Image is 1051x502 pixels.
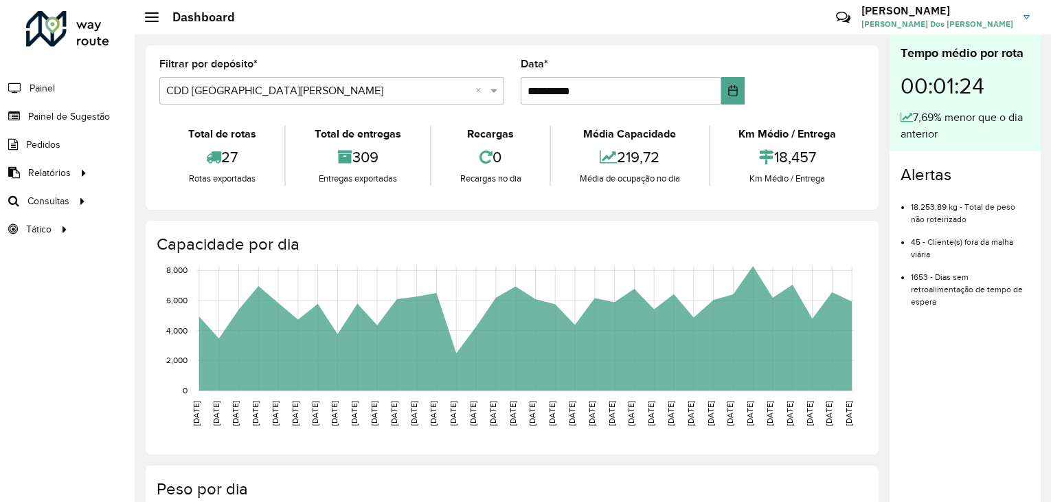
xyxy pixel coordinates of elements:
div: Entregas exportadas [289,172,426,186]
text: [DATE] [291,401,300,426]
div: Km Médio / Entrega [714,126,861,142]
text: [DATE] [824,401,833,426]
text: [DATE] [310,401,319,426]
div: Tempo médio por rota [901,44,1030,63]
span: Painel [30,81,55,96]
span: Pedidos [26,138,60,152]
text: [DATE] [192,401,201,426]
text: [DATE] [330,401,339,426]
text: [DATE] [231,401,240,426]
span: Painel de Sugestão [28,109,110,124]
text: [DATE] [449,401,457,426]
text: [DATE] [488,401,497,426]
div: Média Capacidade [554,126,705,142]
div: Km Médio / Entrega [714,172,861,186]
span: Clear all [475,83,487,99]
text: [DATE] [212,401,221,426]
text: [DATE] [271,401,280,426]
a: Contato Rápido [828,3,858,32]
div: 00:01:24 [901,63,1030,109]
text: [DATE] [626,401,635,426]
div: 18,457 [714,142,861,172]
text: [DATE] [805,401,814,426]
text: [DATE] [350,401,359,426]
text: 4,000 [166,326,188,335]
text: [DATE] [587,401,596,426]
h4: Capacidade por dia [157,234,865,254]
span: Consultas [27,194,69,208]
div: 219,72 [554,142,705,172]
div: Recargas no dia [435,172,546,186]
text: 2,000 [166,356,188,364]
text: [DATE] [745,401,754,426]
text: [DATE] [706,401,715,426]
text: [DATE] [409,401,418,426]
text: [DATE] [547,401,556,426]
h4: Peso por dia [157,479,865,499]
text: 0 [183,386,188,395]
text: [DATE] [567,401,576,426]
text: [DATE] [468,401,477,426]
text: [DATE] [508,401,517,426]
text: [DATE] [607,401,616,426]
h2: Dashboard [159,10,235,25]
text: [DATE] [251,401,260,426]
div: Total de entregas [289,126,426,142]
text: [DATE] [429,401,438,426]
li: 18.253,89 kg - Total de peso não roteirizado [911,190,1030,226]
div: 7,69% menor que o dia anterior [901,109,1030,142]
text: 6,000 [166,296,188,305]
li: 1653 - Dias sem retroalimentação de tempo de espera [911,261,1030,308]
span: Tático [26,222,52,237]
text: 8,000 [166,266,188,275]
text: [DATE] [725,401,734,426]
text: [DATE] [666,401,675,426]
text: [DATE] [844,401,853,426]
text: [DATE] [646,401,655,426]
span: [PERSON_NAME] Dos [PERSON_NAME] [861,18,1013,30]
text: [DATE] [686,401,695,426]
h3: [PERSON_NAME] [861,4,1013,17]
text: [DATE] [370,401,378,426]
div: 309 [289,142,426,172]
text: [DATE] [389,401,398,426]
button: Choose Date [721,77,745,105]
div: 27 [163,142,281,172]
div: 0 [435,142,546,172]
h4: Alertas [901,165,1030,185]
div: Rotas exportadas [163,172,281,186]
li: 45 - Cliente(s) fora da malha viária [911,226,1030,261]
div: Total de rotas [163,126,281,142]
text: [DATE] [765,401,774,426]
label: Data [521,56,548,72]
span: Relatórios [28,166,71,180]
div: Recargas [435,126,546,142]
div: Média de ocupação no dia [554,172,705,186]
label: Filtrar por depósito [159,56,258,72]
text: [DATE] [528,401,536,426]
text: [DATE] [785,401,794,426]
